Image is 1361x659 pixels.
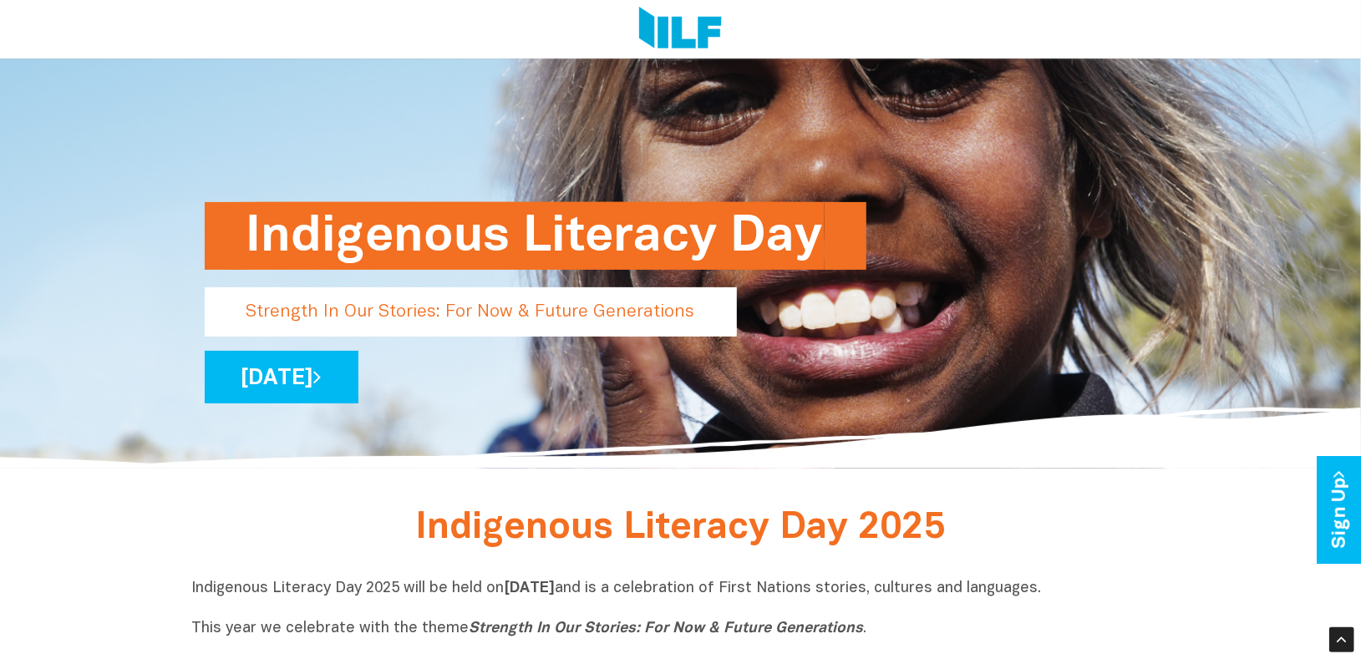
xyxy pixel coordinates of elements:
[205,351,358,403] a: [DATE]
[505,581,556,596] b: [DATE]
[470,621,864,636] i: Strength In Our Stories: For Now & Future Generations
[416,511,946,545] span: Indigenous Literacy Day 2025
[205,287,737,337] p: Strength In Our Stories: For Now & Future Generations
[639,7,722,52] img: Logo
[246,202,825,270] h1: Indigenous Literacy Day
[1329,627,1354,652] div: Scroll Back to Top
